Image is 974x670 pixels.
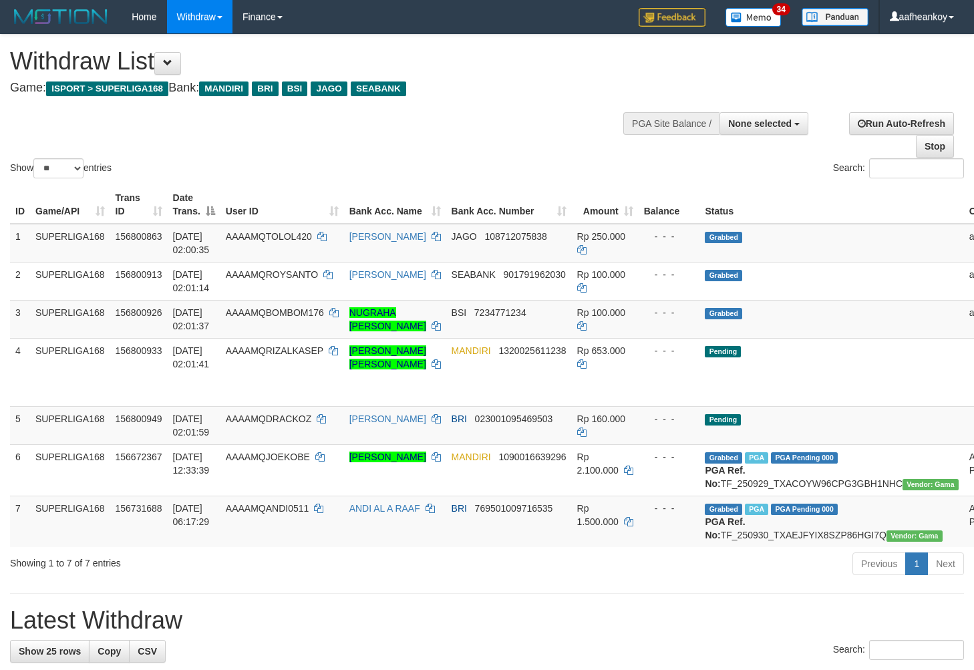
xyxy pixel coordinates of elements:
a: [PERSON_NAME] [PERSON_NAME] [349,345,426,369]
div: Showing 1 to 7 of 7 entries [10,551,396,570]
span: BSI [282,81,308,96]
a: CSV [129,640,166,663]
span: [DATE] 02:01:14 [173,269,210,293]
span: AAAAMQRIZALKASEP [226,345,323,356]
a: Previous [852,552,906,575]
span: 156800926 [116,307,162,318]
span: Copy 901791962030 to clipboard [503,269,565,280]
input: Search: [869,640,964,660]
span: Marked by aafromsomean [745,504,768,515]
span: 156672367 [116,452,162,462]
label: Show entries [10,158,112,178]
td: SUPERLIGA168 [30,224,110,263]
span: Rp 653.000 [577,345,625,356]
span: 156800863 [116,231,162,242]
span: BRI [452,503,467,514]
span: AAAAMQANDI0511 [226,503,309,514]
span: Copy [98,646,121,657]
a: NUGRAHA [PERSON_NAME] [349,307,426,331]
span: 156800913 [116,269,162,280]
span: [DATE] 02:01:41 [173,345,210,369]
img: MOTION_logo.png [10,7,112,27]
a: Stop [916,135,954,158]
span: 156731688 [116,503,162,514]
td: 2 [10,262,30,300]
th: Status [699,186,963,224]
div: - - - [644,344,695,357]
span: [DATE] 02:00:35 [173,231,210,255]
a: Next [927,552,964,575]
td: SUPERLIGA168 [30,300,110,338]
span: MANDIRI [199,81,249,96]
span: Rp 1.500.000 [577,503,619,527]
label: Search: [833,640,964,660]
th: Balance [639,186,700,224]
td: SUPERLIGA168 [30,406,110,444]
td: SUPERLIGA168 [30,262,110,300]
span: Marked by aafsengchandara [745,452,768,464]
th: User ID: activate to sort column ascending [220,186,344,224]
span: MANDIRI [452,452,491,462]
span: AAAAMQBOMBOM176 [226,307,324,318]
b: PGA Ref. No: [705,516,745,540]
a: Show 25 rows [10,640,90,663]
span: 156800949 [116,413,162,424]
span: SEABANK [452,269,496,280]
span: Rp 2.100.000 [577,452,619,476]
span: 34 [772,3,790,15]
select: Showentries [33,158,84,178]
a: [PERSON_NAME] [349,269,426,280]
span: JAGO [311,81,347,96]
span: CSV [138,646,157,657]
div: - - - [644,502,695,515]
a: [PERSON_NAME] [349,231,426,242]
th: Game/API: activate to sort column ascending [30,186,110,224]
button: None selected [719,112,808,135]
span: Grabbed [705,232,742,243]
span: Copy 7234771234 to clipboard [474,307,526,318]
span: AAAAMQDRACKOZ [226,413,311,424]
span: Pending [705,346,741,357]
td: 4 [10,338,30,406]
td: SUPERLIGA168 [30,444,110,496]
span: Vendor URL: https://trx31.1velocity.biz [886,530,943,542]
span: Copy 023001095469503 to clipboard [475,413,553,424]
div: - - - [644,450,695,464]
span: AAAAMQROYSANTO [226,269,318,280]
td: TF_250930_TXAEJFYIX8SZP86HGI7Q [699,496,963,547]
td: TF_250929_TXACOYW96CPG3GBH1NHC [699,444,963,496]
span: Rp 100.000 [577,307,625,318]
span: BRI [452,413,467,424]
span: Copy 1090016639296 to clipboard [498,452,566,462]
span: Grabbed [705,270,742,281]
th: Bank Acc. Number: activate to sort column ascending [446,186,572,224]
input: Search: [869,158,964,178]
span: [DATE] 12:33:39 [173,452,210,476]
span: PGA Pending [771,452,838,464]
td: 7 [10,496,30,547]
b: PGA Ref. No: [705,465,745,489]
span: AAAAMQTOLOL420 [226,231,312,242]
img: Button%20Memo.svg [725,8,782,27]
div: - - - [644,268,695,281]
td: 3 [10,300,30,338]
div: - - - [644,306,695,319]
th: Amount: activate to sort column ascending [572,186,639,224]
a: Copy [89,640,130,663]
a: ANDI AL A RAAF [349,503,420,514]
h4: Game: Bank: [10,81,636,95]
span: Grabbed [705,308,742,319]
span: MANDIRI [452,345,491,356]
th: ID [10,186,30,224]
td: SUPERLIGA168 [30,338,110,406]
span: Copy 769501009716535 to clipboard [475,503,553,514]
a: Run Auto-Refresh [849,112,954,135]
span: BRI [252,81,278,96]
span: BSI [452,307,467,318]
span: Grabbed [705,504,742,515]
h1: Withdraw List [10,48,636,75]
span: Copy 108712075838 to clipboard [484,231,546,242]
th: Date Trans.: activate to sort column descending [168,186,220,224]
span: 156800933 [116,345,162,356]
th: Bank Acc. Name: activate to sort column ascending [344,186,446,224]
